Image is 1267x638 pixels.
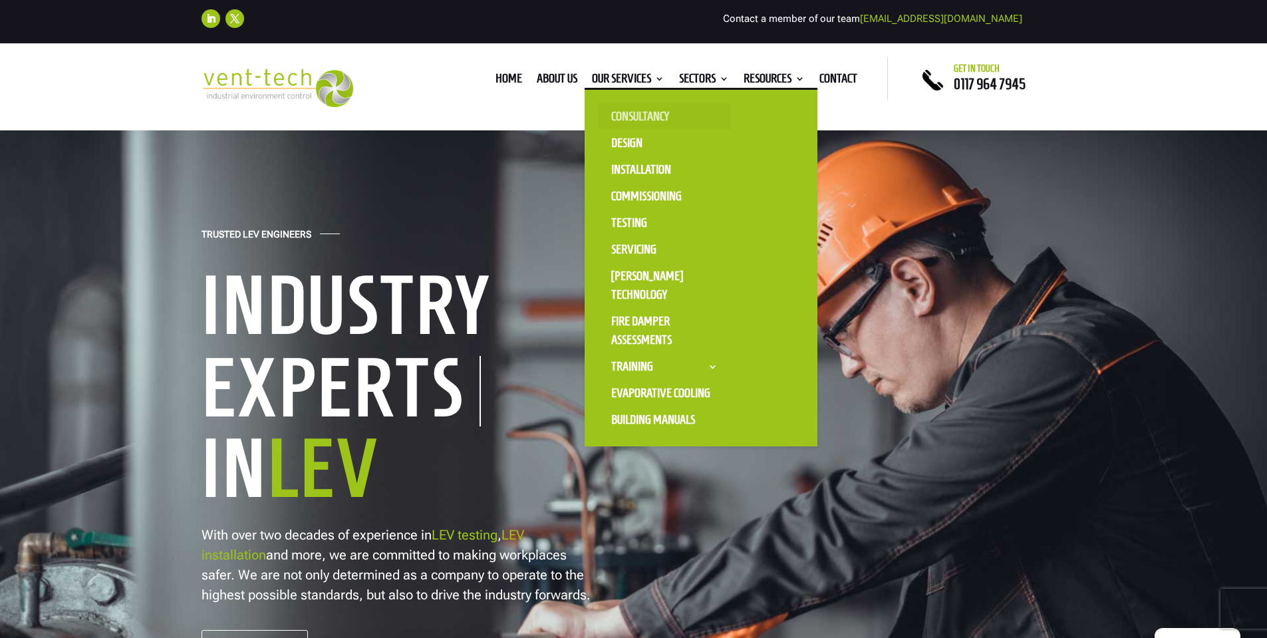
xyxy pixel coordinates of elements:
[495,74,522,88] a: Home
[202,9,220,28] a: Follow on LinkedIn
[598,380,731,406] a: Evaporative Cooling
[598,183,731,210] a: Commissioning
[819,74,857,88] a: Contact
[598,210,731,236] a: Testing
[598,308,731,353] a: Fire Damper Assessments
[202,356,481,426] h1: Experts
[744,74,805,88] a: Resources
[723,13,1022,25] span: Contact a member of our team
[679,74,729,88] a: Sectors
[592,74,664,88] a: Our Services
[225,9,244,28] a: Follow on X
[202,69,354,108] img: 2023-09-27T08_35_16.549ZVENT-TECH---Clear-background
[954,63,1000,74] span: Get in touch
[598,406,731,433] a: Building Manuals
[202,229,311,247] h4: Trusted LEV Engineers
[598,263,731,308] a: [PERSON_NAME] Technology
[432,527,497,543] a: LEV testing
[202,527,524,563] a: LEV installation
[537,74,577,88] a: About us
[598,103,731,130] a: Consultancy
[860,13,1022,25] a: [EMAIL_ADDRESS][DOMAIN_NAME]
[598,130,731,156] a: Design
[598,236,731,263] a: Servicing
[598,353,731,380] a: Training
[202,426,614,517] h1: In
[954,76,1026,92] a: 0117 964 7945
[598,156,731,183] a: Installation
[202,263,614,354] h1: Industry
[267,424,380,512] span: LEV
[202,525,594,605] p: With over two decades of experience in , and more, we are committed to making workplaces safer. W...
